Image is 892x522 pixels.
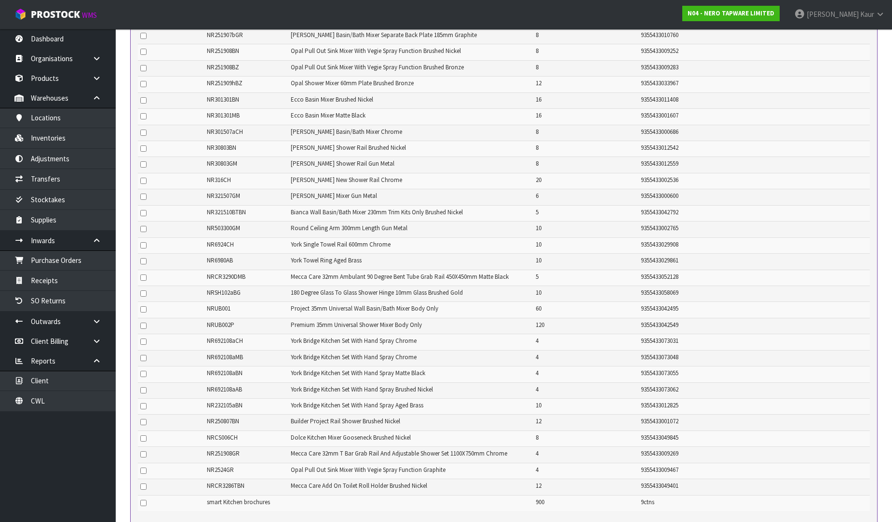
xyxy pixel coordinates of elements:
[641,321,678,329] span: 9355433042549
[641,417,678,425] span: 9355433001072
[641,353,678,361] span: 9355433073048
[536,79,541,87] span: 12
[536,433,539,442] span: 8
[536,288,541,297] span: 10
[31,8,80,21] span: ProStock
[207,273,245,281] span: NRCR3290DMB
[291,482,427,490] span: Mecca Care Add On Toilet Roll Holder Brushed Nickel
[536,31,539,39] span: 8
[641,240,678,248] span: 9355433029908
[291,466,446,474] span: Opal Pull Out Sink Mixer With Vegie Spray Function Graphite
[207,159,237,168] span: NR30803GM
[291,321,422,329] span: Premium 35mm Universal Shower Mixer Body Only
[641,256,678,264] span: 9355433029861
[536,224,541,232] span: 10
[536,144,539,152] span: 8
[291,353,417,361] span: York Bridge Kitchen Set With Hand Spray Chrome
[641,288,678,297] span: 9355433058069
[291,159,394,168] span: [PERSON_NAME] Shower Rail Gun Metal
[207,288,241,297] span: NRSH102aBG
[641,466,678,474] span: 9355433009467
[207,417,239,425] span: NR250807BN
[641,176,678,184] span: 9355433002536
[536,192,539,200] span: 6
[207,401,243,409] span: NR232105aBN
[536,417,541,425] span: 12
[291,47,461,55] span: Opal Pull Out Sink Mixer With Vegie Spray Function Brushed Nickel
[860,10,874,19] span: Kaur
[641,433,678,442] span: 9355433049845
[641,401,678,409] span: 9355433012825
[641,144,678,152] span: 9355433012542
[536,256,541,264] span: 10
[291,369,425,377] span: York Bridge Kitchen Set With Hand Spray Matte Black
[688,9,774,17] strong: N04 - NERO TAPWARE LIMITED
[641,224,678,232] span: 9355433002765
[641,79,678,87] span: 9355433033967
[207,208,246,216] span: NR321510BTBN
[207,63,239,71] span: NR251908BZ
[207,31,243,39] span: NR251907bGR
[291,385,433,393] span: York Bridge Kitchen Set With Hand Spray Brushed Nickel
[641,128,678,136] span: 9355433000686
[536,498,544,506] span: 900
[536,466,539,474] span: 4
[641,369,678,377] span: 9355433073055
[536,240,541,248] span: 10
[291,79,414,87] span: Opal Shower Mixer 60mm Plate Brushed Bronze
[291,208,463,216] span: Bianca Wall Basin/Bath Mixer 230mm Trim Kits Only Brushed Nickel
[536,369,539,377] span: 4
[536,111,541,119] span: 16
[536,449,539,457] span: 4
[641,304,678,313] span: 9355433042495
[207,95,239,104] span: NR301301BN
[536,401,541,409] span: 10
[291,111,365,119] span: Ecco Basin Mixer Matte Black
[291,240,391,248] span: York Single Towel Rail 600mm Chrome
[291,192,377,200] span: [PERSON_NAME] Mixer Gun Metal
[641,95,678,104] span: 9355433011408
[641,31,678,39] span: 9355433010760
[207,256,233,264] span: NR6980AB
[291,273,509,281] span: Mecca Care 32mm Ambulant 90 Degree Bent Tube Grab Rail 450X450mm Matte Black
[536,63,539,71] span: 8
[536,304,541,313] span: 60
[641,337,678,345] span: 9355433073031
[641,273,678,281] span: 9355433052128
[291,401,423,409] span: York Bridge Kitchen Set With Hand Spray Aged Brass
[207,449,240,457] span: NR251908GR
[207,144,236,152] span: NR30803BN
[207,176,231,184] span: NR316CH
[807,10,859,19] span: [PERSON_NAME]
[536,176,541,184] span: 20
[207,353,243,361] span: NR692108aMB
[641,498,654,506] span: 9ctns
[291,337,417,345] span: York Bridge Kitchen Set With Hand Spray Chrome
[641,208,678,216] span: 9355433042792
[536,95,541,104] span: 16
[291,224,407,232] span: Round Ceiling Arm 300mm Length Gun Metal
[291,417,400,425] span: Builder Project Rail Shower Brushed Nickel
[207,385,242,393] span: NR692108aAB
[536,128,539,136] span: 8
[536,159,539,168] span: 8
[291,63,464,71] span: Opal Pull Out Sink Mixer With Vegie Spray Function Brushed Bronze
[207,337,243,345] span: NR692108aCH
[207,240,234,248] span: NR6924CH
[291,31,477,39] span: [PERSON_NAME] Basin/Bath Mixer Separate Back Plate 185mm Graphite
[207,321,234,329] span: NRUB002P
[291,144,406,152] span: [PERSON_NAME] Shower Rail Brushed Nickel
[641,63,678,71] span: 9355433009283
[291,449,507,457] span: Mecca Care 32mm T Bar Grab Rail And Adjustable Shower Set 1100X750mm Chrome
[291,288,463,297] span: 180 Degree Glass To Glass Shower Hinge 10mm Glass Brushed Gold
[641,385,678,393] span: 9355433073062
[291,256,362,264] span: York Towel Ring Aged Brass
[207,433,238,442] span: NRCS006CH
[207,79,243,87] span: NR251909hBZ
[536,482,541,490] span: 12
[536,47,539,55] span: 8
[207,369,243,377] span: NR692108aBN
[82,11,97,20] small: WMS
[207,224,240,232] span: NR503300GM
[207,47,239,55] span: NR251908BN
